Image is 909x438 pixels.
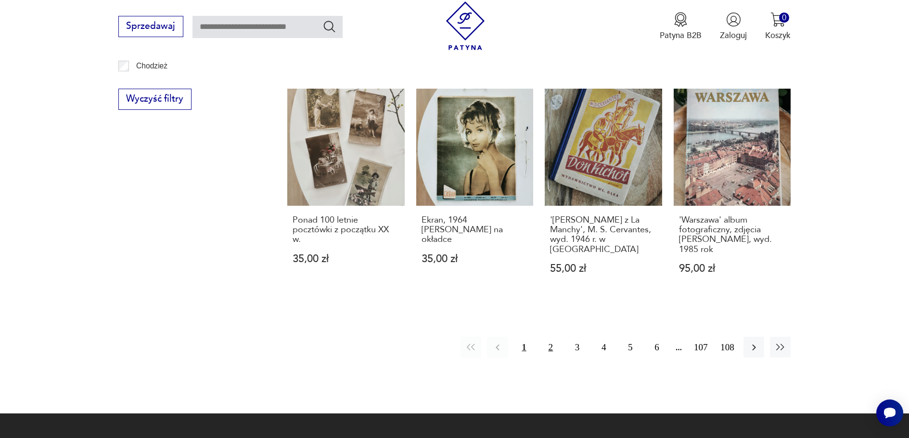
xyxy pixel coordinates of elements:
button: 4 [593,337,614,358]
p: 55,00 zł [550,264,657,274]
a: Ponad 100 letnie pocztówki z początku XX w.Ponad 100 letnie pocztówki z początku XX w.35,00 zł [287,89,405,296]
button: 0Koszyk [765,12,791,41]
img: Ikona medalu [673,12,688,27]
p: 35,00 zł [422,254,528,264]
button: 2 [540,337,561,358]
img: Ikonka użytkownika [726,12,741,27]
button: 6 [647,337,667,358]
p: 35,00 zł [293,254,399,264]
button: Szukaj [322,19,336,33]
button: 5 [620,337,640,358]
p: Patyna B2B [660,30,702,41]
div: 0 [779,13,789,23]
button: Sprzedawaj [118,16,183,37]
p: Zaloguj [720,30,747,41]
img: Ikona koszyka [770,12,785,27]
a: Ekran, 1964 r. Jadwiga Barańska na okładceEkran, 1964 [PERSON_NAME] na okładce35,00 zł [416,89,534,296]
a: 'Warszawa' album fotograficzny, zdjęcia Jan Morek, wyd. 1985 rok'Warszawa' album fotograficzny, z... [674,89,791,296]
p: Koszyk [765,30,791,41]
button: 108 [717,337,738,358]
a: Sprzedawaj [118,23,183,31]
h3: '[PERSON_NAME] z La Manchy', M. S. Cervantes, wyd. 1946 r. w [GEOGRAPHIC_DATA] [550,215,657,255]
button: 3 [567,337,588,358]
a: 'Don Kichot z La Manchy', M. S. Cervantes, wyd. 1946 r. w Polsce'[PERSON_NAME] z La Manchy', M. S... [545,89,662,296]
button: Patyna B2B [660,12,702,41]
p: Ćmielów [136,76,165,88]
a: Ikona medaluPatyna B2B [660,12,702,41]
button: Zaloguj [720,12,747,41]
iframe: Smartsupp widget button [876,399,903,426]
button: 107 [691,337,711,358]
p: 95,00 zł [679,264,786,274]
h3: Ponad 100 letnie pocztówki z początku XX w. [293,215,399,245]
p: Chodzież [136,60,167,72]
h3: 'Warszawa' album fotograficzny, zdjęcia [PERSON_NAME], wyd. 1985 rok [679,215,786,255]
button: Wyczyść filtry [118,89,192,110]
button: 1 [514,337,535,358]
img: Patyna - sklep z meblami i dekoracjami vintage [441,1,490,50]
h3: Ekran, 1964 [PERSON_NAME] na okładce [422,215,528,245]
